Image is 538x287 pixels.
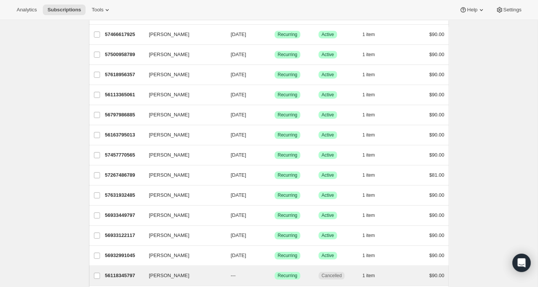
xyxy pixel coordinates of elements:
[429,92,444,97] span: $90.00
[362,72,375,78] span: 1 item
[362,89,383,100] button: 1 item
[92,7,103,13] span: Tools
[321,212,334,218] span: Active
[231,232,246,238] span: [DATE]
[105,191,143,199] p: 57631932485
[278,152,297,158] span: Recurring
[105,49,444,60] div: 57500958789[PERSON_NAME][DATE]SuccessRecurringSuccessActive1 item$90.00
[429,232,444,238] span: $90.00
[362,230,383,241] button: 1 item
[231,152,246,158] span: [DATE]
[149,212,189,219] span: [PERSON_NAME]
[278,52,297,58] span: Recurring
[429,273,444,278] span: $90.00
[362,190,383,201] button: 1 item
[278,212,297,218] span: Recurring
[278,192,297,198] span: Recurring
[149,51,189,58] span: [PERSON_NAME]
[105,272,143,279] p: 56118345797
[144,249,220,262] button: [PERSON_NAME]
[105,29,444,40] div: 57466617925[PERSON_NAME][DATE]SuccessRecurringSuccessActive1 item$90.00
[149,191,189,199] span: [PERSON_NAME]
[105,212,143,219] p: 56933449797
[362,252,375,259] span: 1 item
[231,212,246,218] span: [DATE]
[231,132,246,138] span: [DATE]
[321,252,334,259] span: Active
[149,111,189,119] span: [PERSON_NAME]
[362,112,375,118] span: 1 item
[321,273,342,279] span: Cancelled
[429,192,444,198] span: $90.00
[105,270,444,281] div: 56118345797[PERSON_NAME]---SuccessRecurringCancelled1 item$90.00
[149,91,189,99] span: [PERSON_NAME]
[362,130,383,140] button: 1 item
[105,151,143,159] p: 57457770565
[105,31,143,38] p: 57466617925
[321,31,334,38] span: Active
[278,132,297,138] span: Recurring
[278,172,297,178] span: Recurring
[429,72,444,77] span: $90.00
[231,31,246,37] span: [DATE]
[362,49,383,60] button: 1 item
[105,111,143,119] p: 56797986885
[429,212,444,218] span: $90.00
[231,92,246,97] span: [DATE]
[321,112,334,118] span: Active
[362,273,375,279] span: 1 item
[321,172,334,178] span: Active
[105,171,143,179] p: 57267486789
[105,130,444,140] div: 56163795013[PERSON_NAME][DATE]SuccessRecurringSuccessActive1 item$90.00
[362,210,383,221] button: 1 item
[12,5,41,15] button: Analytics
[144,109,220,121] button: [PERSON_NAME]
[149,31,189,38] span: [PERSON_NAME]
[362,232,375,238] span: 1 item
[231,112,246,118] span: [DATE]
[144,270,220,282] button: [PERSON_NAME]
[149,252,189,259] span: [PERSON_NAME]
[362,31,375,38] span: 1 item
[362,192,375,198] span: 1 item
[17,7,37,13] span: Analytics
[149,151,189,159] span: [PERSON_NAME]
[231,72,246,77] span: [DATE]
[278,232,297,238] span: Recurring
[105,110,444,120] div: 56797986885[PERSON_NAME][DATE]SuccessRecurringSuccessActive1 item$90.00
[278,92,297,98] span: Recurring
[105,150,444,160] div: 57457770565[PERSON_NAME][DATE]SuccessRecurringSuccessActive1 item$90.00
[144,49,220,61] button: [PERSON_NAME]
[429,252,444,258] span: $90.00
[47,7,81,13] span: Subscriptions
[144,149,220,161] button: [PERSON_NAME]
[144,169,220,181] button: [PERSON_NAME]
[321,152,334,158] span: Active
[105,170,444,180] div: 57267486789[PERSON_NAME][DATE]SuccessRecurringSuccessActive1 item$81.00
[455,5,489,15] button: Help
[278,273,297,279] span: Recurring
[278,31,297,38] span: Recurring
[362,69,383,80] button: 1 item
[231,252,246,258] span: [DATE]
[429,112,444,118] span: $90.00
[429,132,444,138] span: $90.00
[105,252,143,259] p: 56932991045
[429,52,444,57] span: $90.00
[362,52,375,58] span: 1 item
[362,150,383,160] button: 1 item
[144,89,220,101] button: [PERSON_NAME]
[278,72,297,78] span: Recurring
[105,91,143,99] p: 56113365061
[144,129,220,141] button: [PERSON_NAME]
[321,52,334,58] span: Active
[321,192,334,198] span: Active
[512,254,530,272] div: Open Intercom Messenger
[362,270,383,281] button: 1 item
[362,132,375,138] span: 1 item
[105,250,444,261] div: 56932991045[PERSON_NAME][DATE]SuccessRecurringSuccessActive1 item$90.00
[231,52,246,57] span: [DATE]
[105,232,143,239] p: 56933122117
[429,172,444,178] span: $81.00
[144,189,220,201] button: [PERSON_NAME]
